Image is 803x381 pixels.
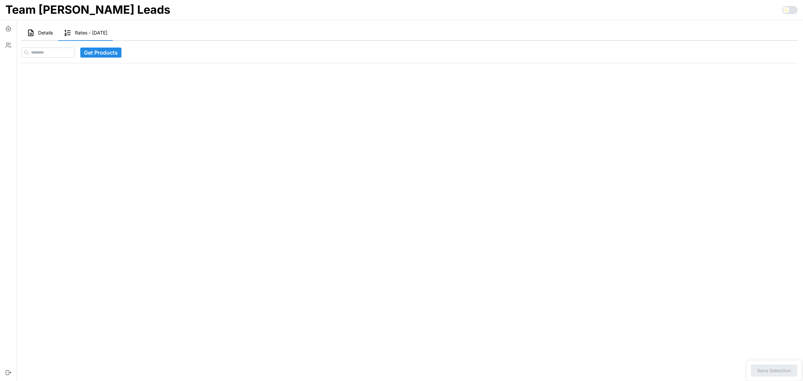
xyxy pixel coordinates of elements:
span: Save Selection [757,365,791,376]
button: Get Products [80,48,121,58]
span: Details [38,30,53,35]
button: Save Selection [751,365,797,377]
h1: Team [PERSON_NAME] Leads [5,2,170,17]
span: Get Products [84,48,118,57]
